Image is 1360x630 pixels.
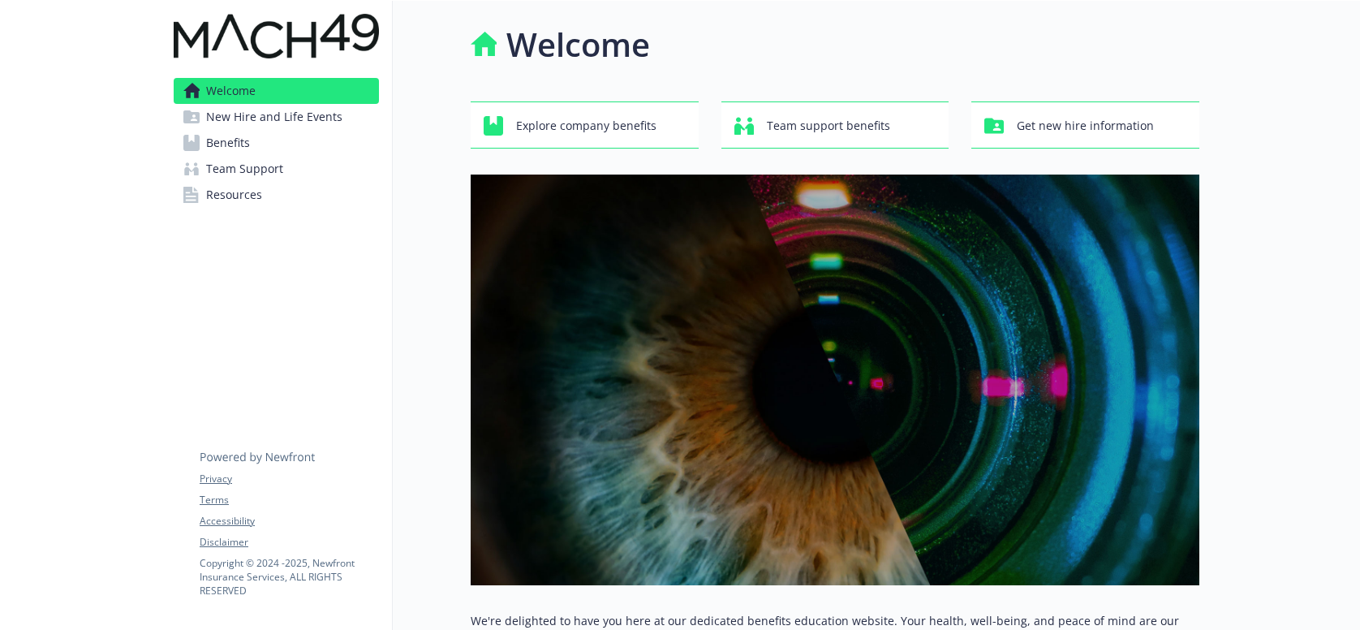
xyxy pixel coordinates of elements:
span: New Hire and Life Events [206,104,342,130]
a: Resources [174,182,379,208]
span: Explore company benefits [516,110,656,141]
button: Team support benefits [721,101,949,149]
span: Benefits [206,130,250,156]
img: overview page banner [471,175,1199,585]
span: Team Support [206,156,283,182]
a: Disclaimer [200,535,378,550]
p: Copyright © 2024 - 2025 , Newfront Insurance Services, ALL RIGHTS RESERVED [200,556,378,598]
a: Terms [200,493,378,507]
a: Welcome [174,78,379,104]
span: Resources [206,182,262,208]
a: Privacy [200,472,378,486]
span: Welcome [206,78,256,104]
a: Accessibility [200,514,378,529]
a: Benefits [174,130,379,156]
h1: Welcome [506,20,650,69]
button: Explore company benefits [471,101,699,149]
a: New Hire and Life Events [174,104,379,130]
span: Team support benefits [767,110,890,141]
button: Get new hire information [971,101,1199,149]
span: Get new hire information [1017,110,1154,141]
a: Team Support [174,156,379,182]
